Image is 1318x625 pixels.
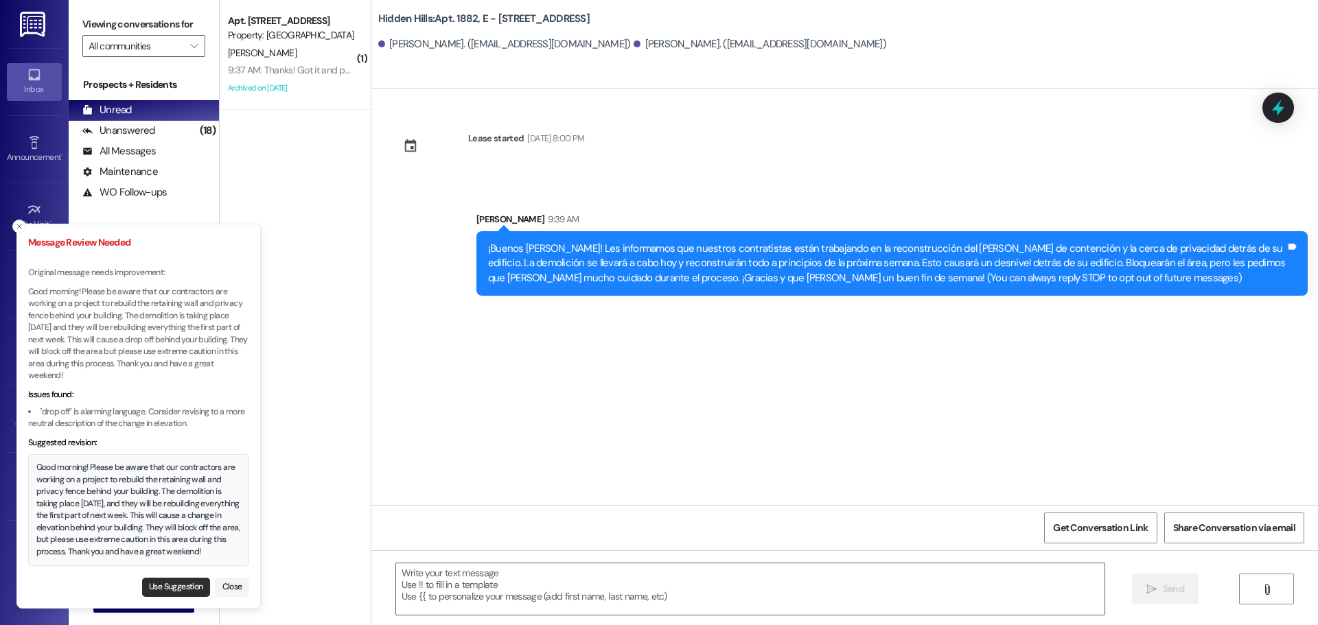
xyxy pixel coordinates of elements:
[28,406,249,430] li: "drop off" is alarming language. Consider revising to a more neutral description of the change in...
[7,63,62,100] a: Inbox
[196,120,219,141] div: (18)
[1262,584,1272,595] i: 
[82,165,158,179] div: Maintenance
[12,220,26,233] button: Close toast
[28,235,249,250] h3: Message Review Needed
[1044,512,1157,543] button: Get Conversation Link
[1173,521,1295,535] span: Share Conversation via email
[28,267,249,279] p: Original message needs improvement:
[1053,521,1148,535] span: Get Conversation Link
[20,12,48,37] img: ResiDesk Logo
[227,80,356,97] div: Archived on [DATE]
[7,198,62,235] a: Site Visit •
[488,241,1286,285] div: ¡Buenos [PERSON_NAME]! Les informamos que nuestros contratistas están trabajando en la reconstruc...
[1164,512,1304,543] button: Share Conversation via email
[36,462,242,558] div: Good morning! Please be aware that our contractors are working on a project to rebuild the retain...
[82,144,156,158] div: All Messages
[142,578,210,597] button: Use Suggestion
[28,437,249,449] div: Suggested revision:
[7,333,62,370] a: Leads
[82,103,132,117] div: Unread
[1146,584,1157,595] i: 
[476,212,1308,231] div: [PERSON_NAME]
[69,78,219,92] div: Prospects + Residents
[82,14,205,35] label: Viewing conversations for
[7,266,62,303] a: Buildings
[82,185,167,200] div: WO Follow-ups
[28,286,249,382] p: Good morning! Please be aware that our contractors are working on a project to rebuild the retain...
[524,131,584,145] div: [DATE] 8:00 PM
[1132,574,1199,604] button: Send
[7,535,62,572] a: Support
[228,28,355,43] div: Property: [GEOGRAPHIC_DATA]
[215,578,249,597] button: Close
[468,131,524,145] div: Lease started
[61,150,63,160] span: •
[228,64,432,76] div: 9:37 AM: Thanks! Got it and payed September rent.
[378,12,590,26] b: Hidden Hills: Apt. 1882, E - [STREET_ADDRESS]
[378,37,631,51] div: [PERSON_NAME]. ([EMAIL_ADDRESS][DOMAIN_NAME])
[190,40,198,51] i: 
[28,389,249,401] div: Issues found:
[228,14,355,28] div: Apt. [STREET_ADDRESS]
[1163,582,1184,596] span: Send
[82,123,155,138] div: Unanswered
[7,401,62,438] a: Templates •
[634,37,886,51] div: [PERSON_NAME]. ([EMAIL_ADDRESS][DOMAIN_NAME])
[228,47,297,59] span: [PERSON_NAME]
[544,212,579,226] div: 9:39 AM
[89,35,183,57] input: All communities
[7,468,62,505] a: Account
